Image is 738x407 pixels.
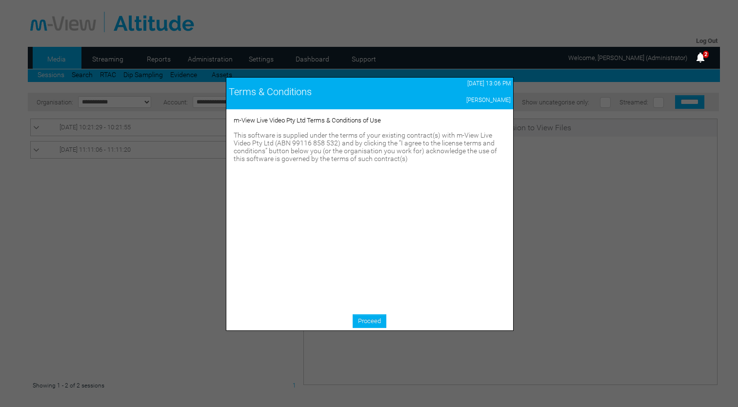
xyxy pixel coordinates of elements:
[229,86,408,98] div: Terms & Conditions
[703,51,709,58] span: 2
[353,314,386,328] a: Proceed
[695,52,706,63] img: bell25.png
[234,117,381,124] span: m-View Live Video Pty Ltd Terms & Conditions of Use
[410,94,513,106] td: [PERSON_NAME]
[234,131,497,163] span: This software is supplied under the terms of your existing contract(s) with m-View Live Video Pty...
[410,78,513,89] td: [DATE] 13:06 PM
